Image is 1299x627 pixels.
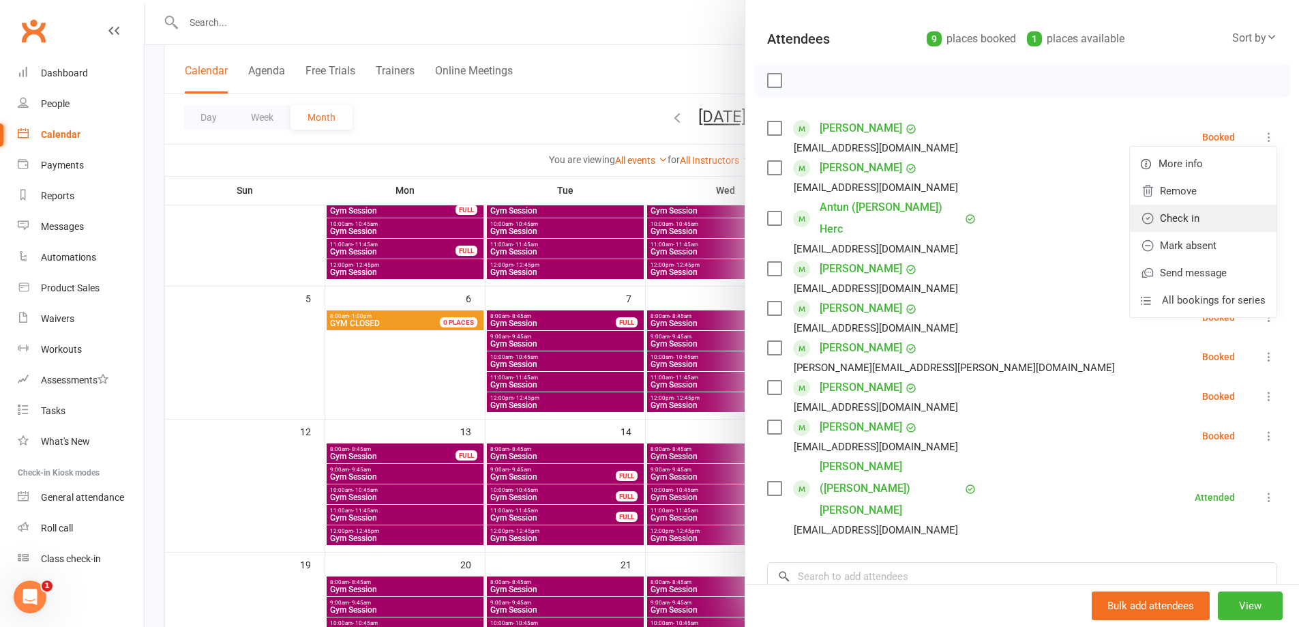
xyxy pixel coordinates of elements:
[927,31,942,46] div: 9
[1195,493,1235,502] div: Attended
[1202,312,1235,322] div: Booked
[1027,31,1042,46] div: 1
[18,181,144,212] a: Reports
[18,58,144,89] a: Dashboard
[42,581,53,592] span: 1
[41,221,84,232] div: Messages
[14,581,46,613] iframe: Intercom live chat
[1130,205,1276,232] a: Check in
[41,160,84,171] div: Payments
[1202,352,1235,362] div: Booked
[18,273,144,304] a: Product Sales
[41,129,80,140] div: Calendar
[41,98,70,109] div: People
[41,375,108,385] div: Assessments
[41,492,124,503] div: General attendance
[1159,156,1203,172] span: More info
[18,334,144,365] a: Workouts
[18,212,144,242] a: Messages
[794,179,958,196] div: [EMAIL_ADDRESS][DOMAIN_NAME]
[16,14,50,48] a: Clubworx
[18,513,144,544] a: Roll call
[820,456,961,521] a: [PERSON_NAME] ([PERSON_NAME]) [PERSON_NAME]
[18,89,144,119] a: People
[41,313,74,324] div: Waivers
[18,119,144,150] a: Calendar
[41,68,88,78] div: Dashboard
[18,150,144,181] a: Payments
[1130,177,1276,205] a: Remove
[1202,431,1235,441] div: Booked
[794,521,958,539] div: [EMAIL_ADDRESS][DOMAIN_NAME]
[18,304,144,334] a: Waivers
[794,280,958,297] div: [EMAIL_ADDRESS][DOMAIN_NAME]
[1130,150,1276,177] a: More info
[794,398,958,416] div: [EMAIL_ADDRESS][DOMAIN_NAME]
[1202,132,1235,142] div: Booked
[18,544,144,574] a: Class kiosk mode
[927,29,1016,48] div: places booked
[18,365,144,396] a: Assessments
[820,377,902,398] a: [PERSON_NAME]
[1130,259,1276,287] a: Send message
[820,258,902,280] a: [PERSON_NAME]
[1218,592,1283,620] button: View
[767,562,1277,591] input: Search to add attendees
[41,436,90,447] div: What's New
[794,319,958,337] div: [EMAIL_ADDRESS][DOMAIN_NAME]
[41,523,73,534] div: Roll call
[794,240,958,258] div: [EMAIL_ADDRESS][DOMAIN_NAME]
[794,139,958,157] div: [EMAIL_ADDRESS][DOMAIN_NAME]
[767,29,830,48] div: Attendees
[41,405,65,416] div: Tasks
[820,297,902,319] a: [PERSON_NAME]
[41,344,82,355] div: Workouts
[18,426,144,457] a: What's New
[1027,29,1124,48] div: places available
[820,196,961,240] a: Antun ([PERSON_NAME]) Herc
[41,553,101,564] div: Class check-in
[794,438,958,456] div: [EMAIL_ADDRESS][DOMAIN_NAME]
[820,157,902,179] a: [PERSON_NAME]
[1232,29,1277,47] div: Sort by
[1202,392,1235,401] div: Booked
[1130,287,1276,314] a: All bookings for series
[1092,592,1210,620] button: Bulk add attendees
[18,482,144,513] a: General attendance kiosk mode
[41,252,96,263] div: Automations
[820,337,902,359] a: [PERSON_NAME]
[1162,292,1266,308] span: All bookings for series
[18,396,144,426] a: Tasks
[794,359,1115,377] div: [PERSON_NAME][EMAIL_ADDRESS][PERSON_NAME][DOMAIN_NAME]
[18,242,144,273] a: Automations
[820,117,902,139] a: [PERSON_NAME]
[41,282,100,293] div: Product Sales
[1130,232,1276,259] a: Mark absent
[41,190,74,201] div: Reports
[820,416,902,438] a: [PERSON_NAME]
